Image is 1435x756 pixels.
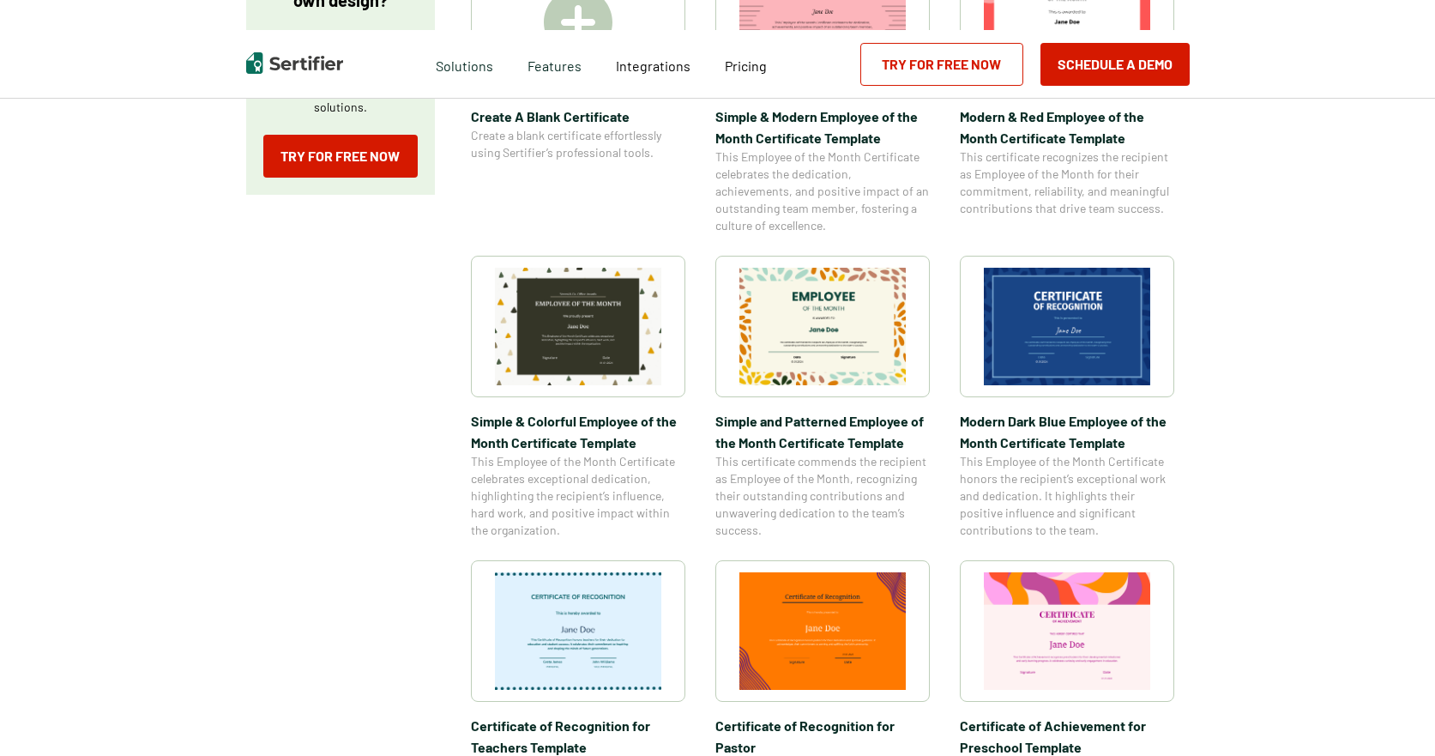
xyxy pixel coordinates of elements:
span: Simple & Modern Employee of the Month Certificate Template [715,106,930,148]
img: Modern Dark Blue Employee of the Month Certificate Template [984,268,1150,385]
span: This Employee of the Month Certificate celebrates exceptional dedication, highlighting the recipi... [471,453,685,539]
a: Simple and Patterned Employee of the Month Certificate TemplateSimple and Patterned Employee of t... [715,256,930,539]
span: Pricing [725,57,767,74]
span: This Employee of the Month Certificate honors the recipient’s exceptional work and dedication. It... [960,453,1174,539]
span: Features [528,53,582,75]
img: Certificate of Recognition for Teachers Template [495,572,661,690]
a: Modern Dark Blue Employee of the Month Certificate TemplateModern Dark Blue Employee of the Month... [960,256,1174,539]
a: Pricing [725,53,767,75]
span: Modern & Red Employee of the Month Certificate Template [960,106,1174,148]
a: Simple & Colorful Employee of the Month Certificate TemplateSimple & Colorful Employee of the Mon... [471,256,685,539]
span: Solutions [436,53,493,75]
img: Certificate of Recognition for Pastor [739,572,906,690]
span: Integrations [616,57,690,74]
span: This certificate commends the recipient as Employee of the Month, recognizing their outstanding c... [715,453,930,539]
img: Simple & Colorful Employee of the Month Certificate Template [495,268,661,385]
span: Modern Dark Blue Employee of the Month Certificate Template [960,410,1174,453]
img: Certificate of Achievement for Preschool Template [984,572,1150,690]
img: Simple and Patterned Employee of the Month Certificate Template [739,268,906,385]
span: This certificate recognizes the recipient as Employee of the Month for their commitment, reliabil... [960,148,1174,217]
a: Try for Free Now [263,135,418,178]
span: Simple and Patterned Employee of the Month Certificate Template [715,410,930,453]
img: Sertifier | Digital Credentialing Platform [246,52,343,74]
span: Simple & Colorful Employee of the Month Certificate Template [471,410,685,453]
span: This Employee of the Month Certificate celebrates the dedication, achievements, and positive impa... [715,148,930,234]
span: Create a blank certificate effortlessly using Sertifier’s professional tools. [471,127,685,161]
a: Integrations [616,53,690,75]
span: Create A Blank Certificate [471,106,685,127]
a: Try for Free Now [860,43,1023,86]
